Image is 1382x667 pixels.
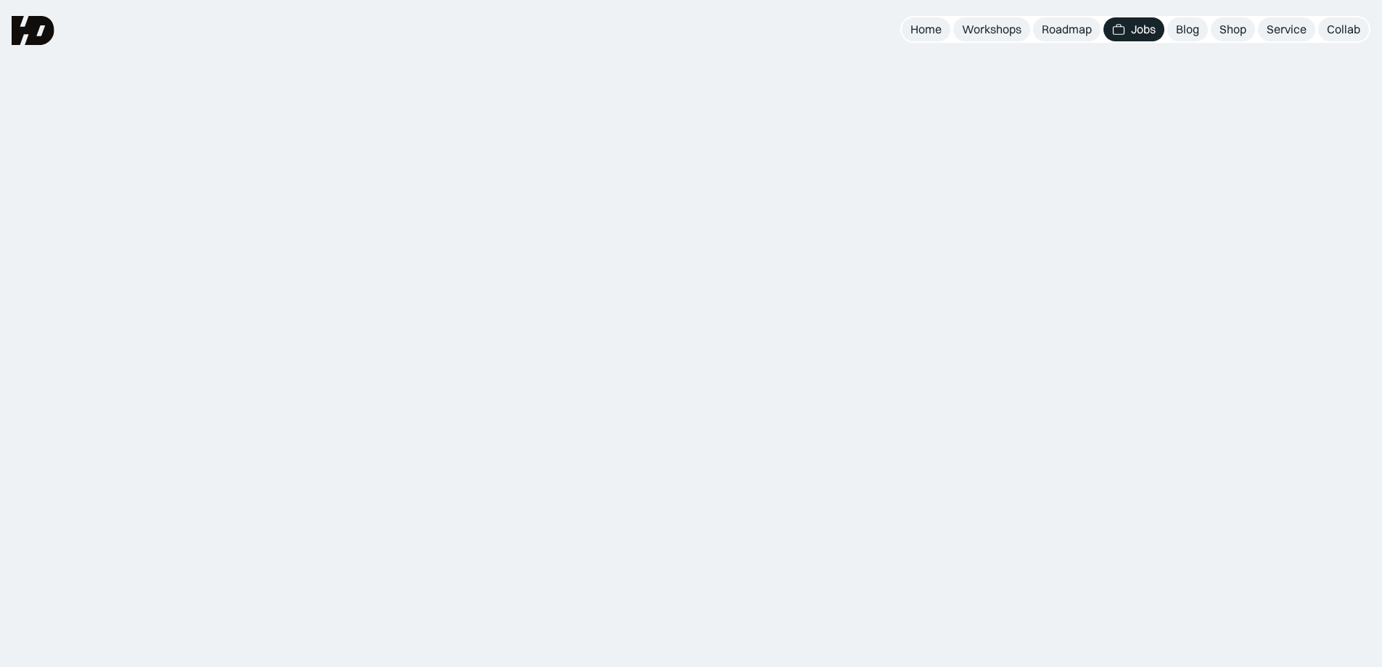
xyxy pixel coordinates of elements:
[962,22,1021,37] div: Workshops
[1258,17,1315,41] a: Service
[1211,17,1255,41] a: Shop
[1327,22,1360,37] div: Collab
[1219,22,1246,37] div: Shop
[1103,17,1164,41] a: Jobs
[1167,17,1208,41] a: Blog
[902,17,950,41] a: Home
[1042,22,1092,37] div: Roadmap
[910,22,942,37] div: Home
[953,17,1030,41] a: Workshops
[1267,22,1307,37] div: Service
[1176,22,1199,37] div: Blog
[1131,22,1156,37] div: Jobs
[1318,17,1369,41] a: Collab
[1033,17,1101,41] a: Roadmap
